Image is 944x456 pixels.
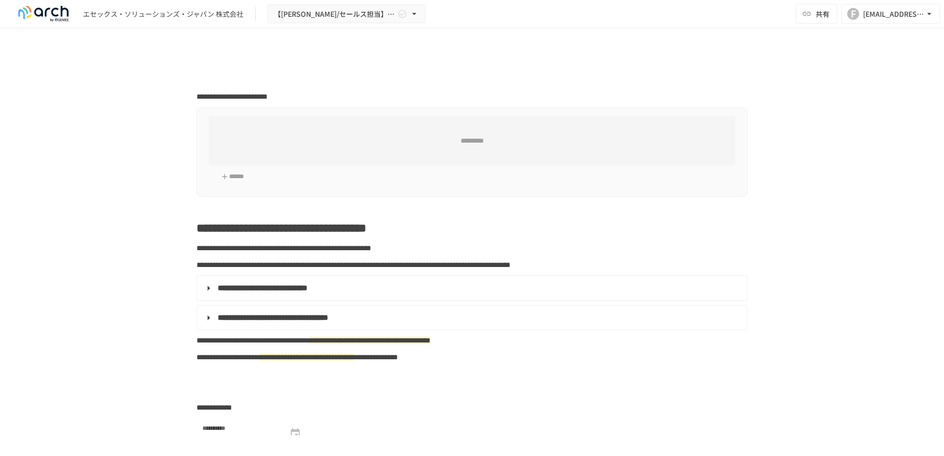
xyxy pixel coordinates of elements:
button: 共有 [796,4,837,24]
div: [EMAIL_ADDRESS][DOMAIN_NAME] [863,8,924,20]
button: 【[PERSON_NAME]/セールス担当】エセックス・ソリューションズ・ジャパン株式会社様_初期設定サポート [268,4,426,24]
div: F [847,8,859,20]
div: エセックス・ソリューションズ・ジャパン 株式会社 [83,9,243,19]
span: 共有 [816,8,829,19]
span: 【[PERSON_NAME]/セールス担当】エセックス・ソリューションズ・ジャパン株式会社様_初期設定サポート [274,8,395,20]
button: F[EMAIL_ADDRESS][DOMAIN_NAME] [841,4,940,24]
img: logo-default@2x-9cf2c760.svg [12,6,75,22]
